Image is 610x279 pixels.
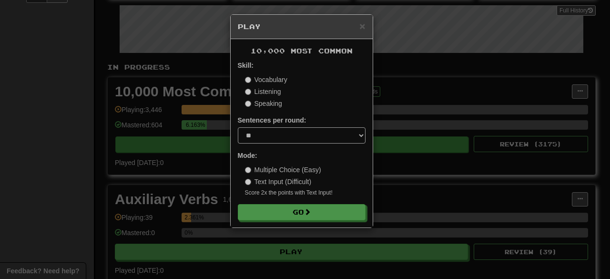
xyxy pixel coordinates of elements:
[245,179,251,185] input: Text Input (Difficult)
[238,22,366,31] h5: Play
[245,75,287,84] label: Vocabulary
[359,21,365,31] span: ×
[245,77,251,83] input: Vocabulary
[245,189,366,197] small: Score 2x the points with Text Input !
[245,87,281,96] label: Listening
[245,177,312,186] label: Text Input (Difficult)
[245,165,321,175] label: Multiple Choice (Easy)
[238,152,257,159] strong: Mode:
[359,21,365,31] button: Close
[238,115,306,125] label: Sentences per round:
[245,89,251,95] input: Listening
[251,47,353,55] span: 10,000 Most Common
[245,101,251,107] input: Speaking
[238,62,254,69] strong: Skill:
[245,167,251,173] input: Multiple Choice (Easy)
[238,204,366,220] button: Go
[245,99,282,108] label: Speaking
